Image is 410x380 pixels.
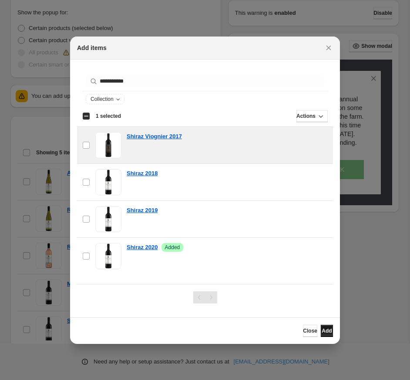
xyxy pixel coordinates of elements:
[91,96,114,103] span: Collection
[127,206,158,215] a: Shiraz 2019
[193,291,217,303] nav: Pagination
[303,327,317,334] span: Close
[321,325,333,337] button: Add
[165,244,180,251] span: Added
[296,110,328,122] button: Actions
[322,327,332,334] span: Add
[127,169,158,178] a: Shiraz 2018
[127,132,182,141] a: Shiraz Viognier 2017
[303,325,317,337] button: Close
[323,42,335,54] button: Close
[77,43,107,52] h2: Add items
[86,94,124,104] button: Collection
[96,113,121,120] span: 1 selected
[127,243,158,252] a: Shiraz 2020
[296,113,316,120] span: Actions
